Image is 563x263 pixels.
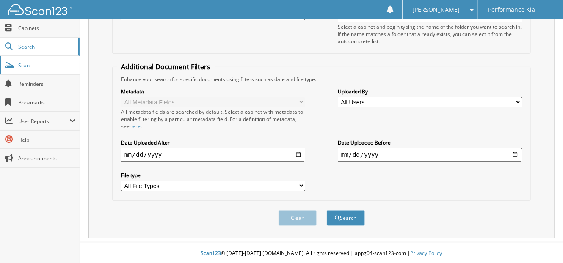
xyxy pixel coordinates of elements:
[411,249,442,257] a: Privacy Policy
[201,249,221,257] span: Scan123
[18,118,69,125] span: User Reports
[18,25,75,32] span: Cabinets
[18,99,75,106] span: Bookmarks
[413,7,460,12] span: [PERSON_NAME]
[327,210,365,226] button: Search
[18,80,75,88] span: Reminders
[18,43,74,50] span: Search
[279,210,317,226] button: Clear
[117,76,526,83] div: Enhance your search for specific documents using filters such as date and file type.
[18,136,75,143] span: Help
[117,62,215,71] legend: Additional Document Filters
[338,139,522,146] label: Date Uploaded Before
[121,172,305,179] label: File type
[488,7,535,12] span: Performance Kia
[18,62,75,69] span: Scan
[8,4,72,15] img: scan123-logo-white.svg
[338,88,522,95] label: Uploaded By
[121,88,305,95] label: Metadata
[121,108,305,130] div: All metadata fields are searched by default. Select a cabinet with metadata to enable filtering b...
[338,148,522,162] input: end
[338,23,522,45] div: Select a cabinet and begin typing the name of the folder you want to search in. If the name match...
[130,123,141,130] a: here
[521,222,563,263] iframe: Chat Widget
[121,139,305,146] label: Date Uploaded After
[121,148,305,162] input: start
[18,155,75,162] span: Announcements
